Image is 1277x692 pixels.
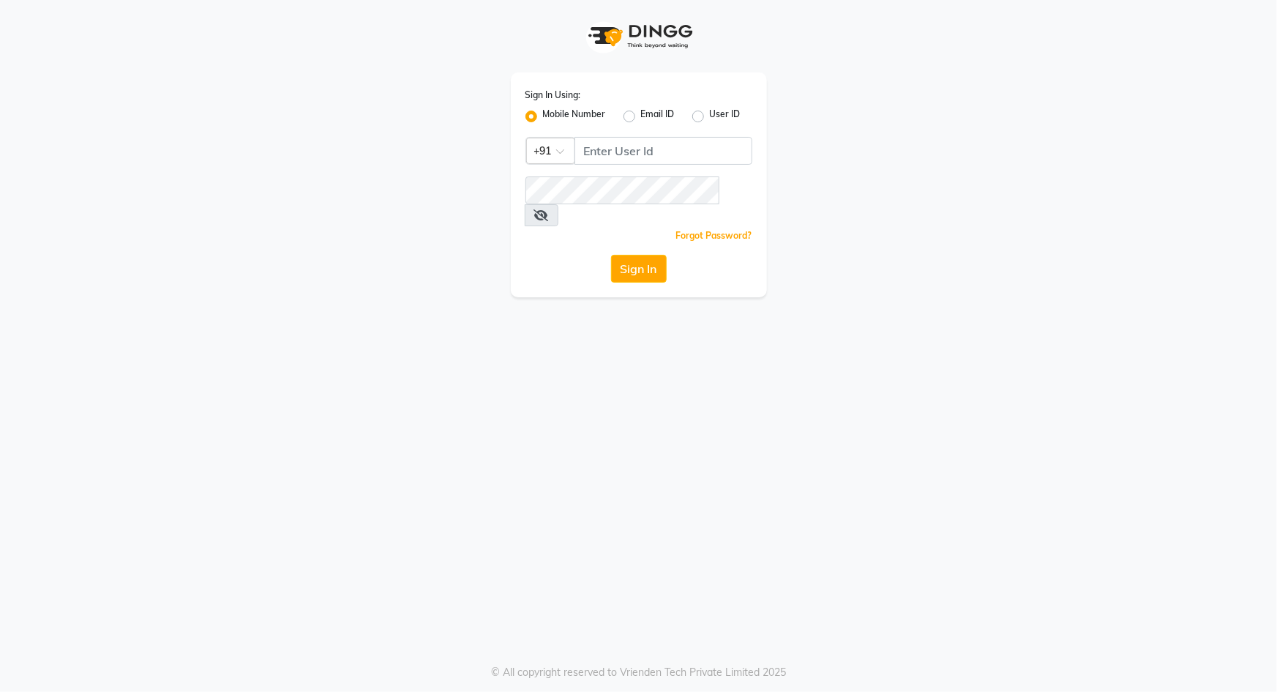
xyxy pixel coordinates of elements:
[641,108,675,125] label: Email ID
[611,255,667,283] button: Sign In
[525,176,719,204] input: Username
[525,89,581,102] label: Sign In Using:
[543,108,606,125] label: Mobile Number
[710,108,741,125] label: User ID
[676,230,752,241] a: Forgot Password?
[574,137,752,165] input: Username
[580,15,697,58] img: logo1.svg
